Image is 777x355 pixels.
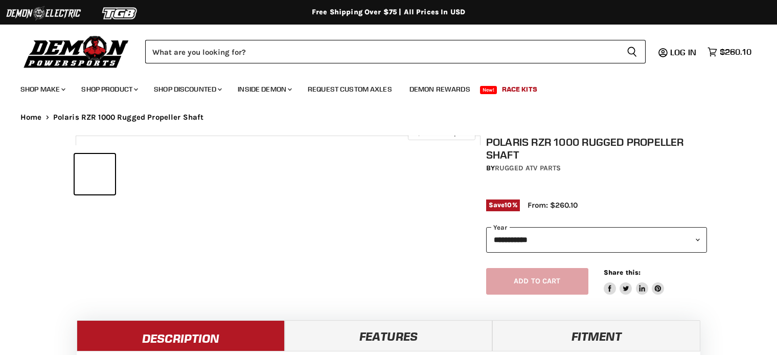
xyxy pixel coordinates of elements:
[666,48,702,57] a: Log in
[702,45,757,59] a: $260.10
[5,4,82,23] img: Demon Electric Logo 2
[494,79,545,100] a: Race Kits
[77,320,285,351] a: Description
[402,79,478,100] a: Demon Rewards
[145,40,619,63] input: Search
[285,320,493,351] a: Features
[720,47,751,57] span: $260.10
[480,86,497,94] span: New!
[528,201,578,210] span: From: $260.10
[604,269,641,276] span: Share this:
[495,164,561,172] a: Rugged ATV Parts
[670,47,696,57] span: Log in
[300,79,400,100] a: Request Custom Axles
[486,199,520,211] span: Save %
[146,79,228,100] a: Shop Discounted
[13,75,749,100] ul: Main menu
[75,154,115,194] button: IMAGE thumbnail
[486,163,707,174] div: by
[486,227,707,252] select: year
[230,79,298,100] a: Inside Demon
[53,113,204,122] span: Polaris RZR 1000 Rugged Propeller Shaft
[20,113,42,122] a: Home
[20,33,132,70] img: Demon Powersports
[619,40,646,63] button: Search
[74,79,144,100] a: Shop Product
[492,320,700,351] a: Fitment
[604,268,665,295] aside: Share this:
[145,40,646,63] form: Product
[82,4,158,23] img: TGB Logo 2
[505,201,512,209] span: 10
[486,136,707,161] h1: Polaris RZR 1000 Rugged Propeller Shaft
[413,129,470,137] span: Click to expand
[118,154,158,194] button: IMAGE thumbnail
[13,79,72,100] a: Shop Make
